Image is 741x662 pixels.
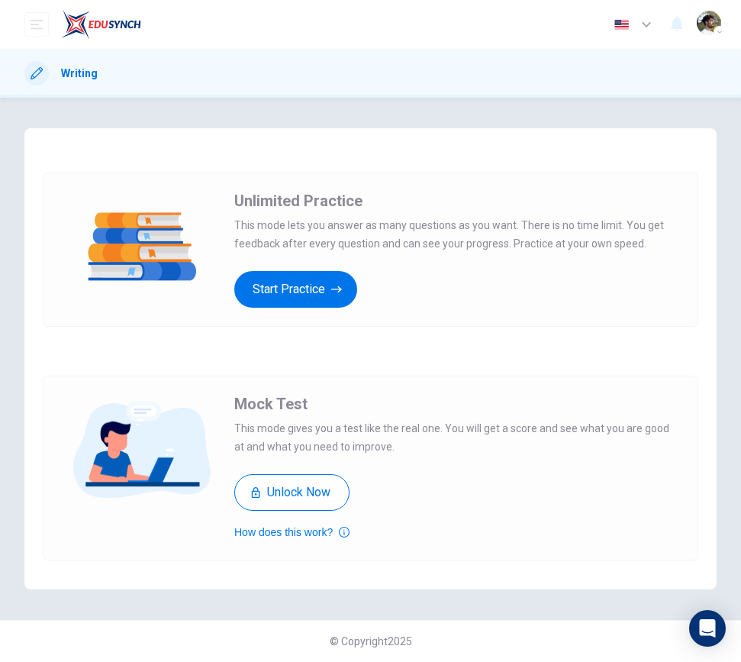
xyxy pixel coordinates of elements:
button: How does this work? [234,523,350,541]
button: open mobile menu [24,12,49,37]
button: Unlock Now [234,474,350,511]
img: EduSynch logo [61,9,141,40]
img: Profile picture [697,11,721,35]
span: © Copyright 2025 [330,635,412,647]
h1: Writing [61,67,98,79]
span: This mode lets you answer as many questions as you want. There is no time limit. You get feedback... [234,216,679,253]
div: Open Intercom Messenger [689,610,726,647]
span: Unlimited Practice [234,192,362,210]
span: This mode gives you a test like the real one. You will get a score and see what you are good at a... [234,419,679,456]
span: Mock Test [234,395,308,413]
button: Start Practice [234,271,357,308]
img: en [612,19,631,31]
